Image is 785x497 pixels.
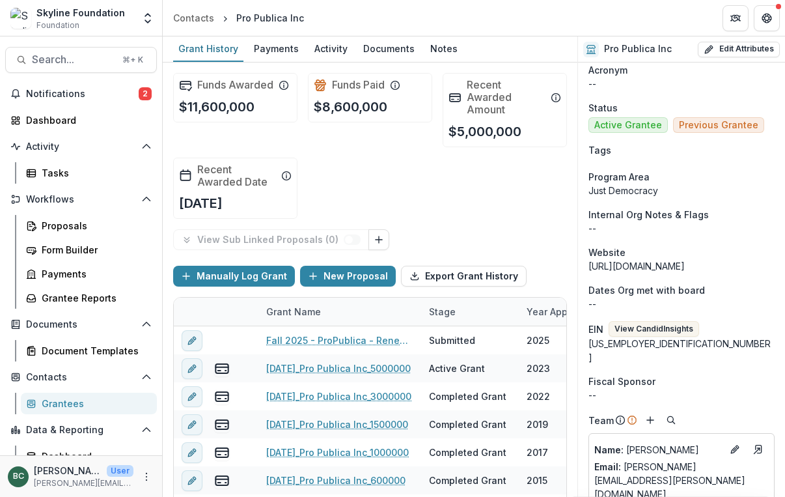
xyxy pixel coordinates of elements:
[214,360,230,376] button: view-payments
[42,243,146,257] div: Form Builder
[594,444,624,455] span: Name :
[723,5,749,31] button: Partners
[527,390,550,403] div: 2022
[429,362,485,375] div: Active Grant
[107,465,133,477] p: User
[429,418,506,431] div: Completed Grant
[698,42,780,57] button: Edit Attributes
[258,298,421,326] div: Grant Name
[300,266,396,287] button: New Proposal
[519,298,616,326] div: Year approved
[358,36,420,62] a: Documents
[594,461,621,472] span: Email:
[588,322,603,336] p: EIN
[34,464,102,477] p: [PERSON_NAME]
[448,122,521,141] p: $5,000,000
[42,449,146,463] div: Dashboard
[642,412,658,428] button: Add
[182,470,202,490] button: edit
[197,163,276,188] h2: Recent Awarded Date
[214,444,230,460] button: view-payments
[5,83,157,104] button: Notifications2
[179,97,255,117] p: $11,600,000
[609,321,699,337] button: View CandidInsights
[368,229,389,250] button: Link Grants
[527,418,548,431] div: 2019
[173,11,214,25] div: Contacts
[182,358,202,378] button: edit
[139,5,157,31] button: Open entity switcher
[588,337,775,364] div: [US_EMPLOYER_IDENTIFICATION_NUMBER]
[173,229,369,250] button: View Sub Linked Proposals (0)
[519,305,601,319] div: Year approved
[214,388,230,404] button: view-payments
[663,412,679,428] button: Search
[42,267,146,281] div: Payments
[26,319,136,330] span: Documents
[588,101,618,115] span: Status
[26,425,136,436] span: Data & Reporting
[266,474,406,487] a: [DATE]_Pro Publica Inc_600000
[429,390,506,403] div: Completed Grant
[425,39,463,58] div: Notes
[139,469,154,485] button: More
[13,472,24,481] div: Bettina Chang
[425,36,463,62] a: Notes
[527,446,548,459] div: 2017
[42,291,146,305] div: Grantee Reports
[309,39,353,58] div: Activity
[588,283,705,297] span: Dates Org met with board
[26,372,136,383] span: Contacts
[179,193,223,213] p: [DATE]
[588,246,626,259] span: Website
[168,8,219,27] a: Contacts
[21,263,157,285] a: Payments
[34,477,133,489] p: [PERSON_NAME][EMAIL_ADDRESS][DOMAIN_NAME]
[26,89,139,100] span: Notifications
[182,386,202,406] button: edit
[266,446,409,459] a: [DATE]_Pro Publica Inc_1000000
[10,8,31,29] img: Skyline Foundation
[21,393,157,414] a: Grantees
[258,305,329,319] div: Grant Name
[588,261,685,272] a: [URL][DOMAIN_NAME]
[588,184,775,197] p: Just Democracy
[197,234,344,246] p: View Sub Linked Proposals ( 0 )
[168,8,309,27] nav: breadcrumb
[120,53,146,67] div: ⌘ + K
[173,39,243,58] div: Grant History
[266,334,413,347] a: Fall 2025 - ProPublica - Renewal Application
[594,120,662,131] span: Active Grantee
[5,109,157,131] a: Dashboard
[36,20,79,31] span: Foundation
[42,166,146,180] div: Tasks
[5,419,157,440] button: Open Data & Reporting
[588,63,627,77] span: Acronym
[588,143,611,157] span: Tags
[429,334,475,347] div: Submitted
[21,215,157,236] a: Proposals
[429,474,506,487] div: Completed Grant
[5,367,157,388] button: Open Contacts
[26,113,146,127] div: Dashboard
[21,162,157,184] a: Tasks
[214,416,230,432] button: view-payments
[594,443,722,457] p: [PERSON_NAME]
[32,53,115,66] span: Search...
[21,446,157,467] a: Dashboard
[21,287,157,309] a: Grantee Reports
[182,414,202,434] button: edit
[173,266,295,287] button: Manually Log Grant
[727,442,743,457] button: Edit
[5,189,157,210] button: Open Workflows
[748,439,769,460] a: Go to contact
[421,298,519,326] div: Stage
[36,6,125,20] div: Skyline Foundation
[527,474,547,487] div: 2015
[236,11,304,25] div: Pro Publica Inc
[42,344,146,358] div: Document Templates
[588,297,775,311] p: --
[26,194,136,205] span: Workflows
[5,136,157,157] button: Open Activity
